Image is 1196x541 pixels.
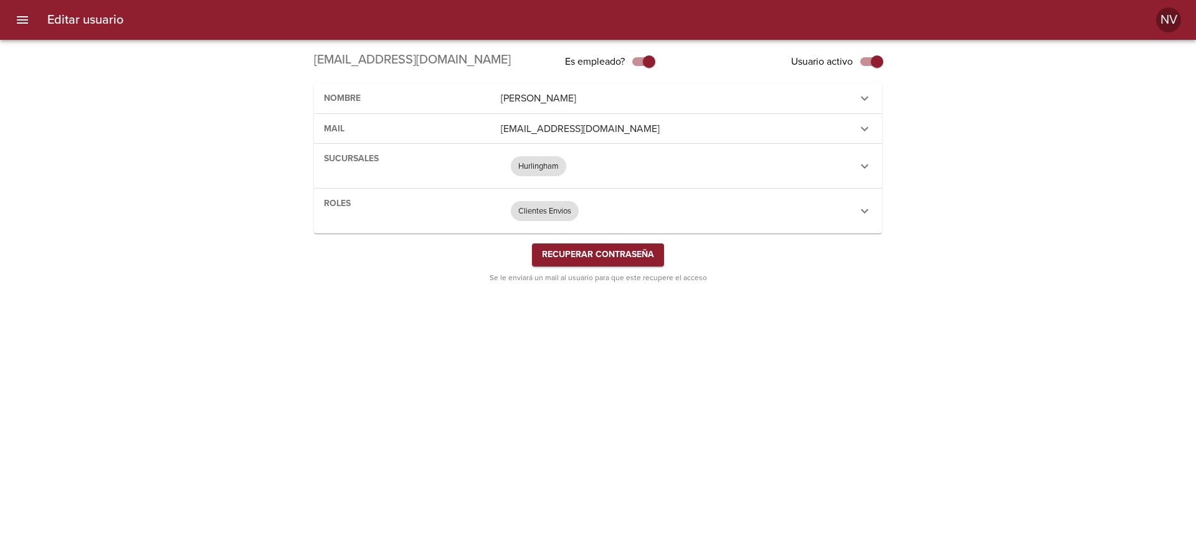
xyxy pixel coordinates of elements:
span: Es empleado? [565,54,625,69]
span: Desactivar usuario [853,50,889,73]
span: Hurlingham [511,162,566,171]
span: Se le enviará un mail al usuario para que este recupere el acceso [490,273,707,282]
span: Roles [324,198,351,209]
span: Clientes Envios [511,207,579,216]
div: mail[EMAIL_ADDRESS][DOMAIN_NAME] [314,114,882,144]
p: [PERSON_NAME] [501,91,850,106]
div: nombre[PERSON_NAME] [314,83,882,114]
button: Recuperar contraseña [532,243,664,266]
span: nombre [324,93,361,103]
div: NV [1156,7,1181,32]
h6: [EMAIL_ADDRESS][DOMAIN_NAME] [314,50,511,70]
div: RolesClientes Envios [314,189,882,233]
h6: Editar usuario [47,10,123,30]
a: Clientes Envios [511,201,579,221]
div: SucursalesHurlingham [314,144,882,189]
span: Sucursales [324,153,379,164]
span: Recuperar contraseña [542,247,654,263]
button: menu [7,5,37,35]
span: Desactivar como empleado [625,50,661,73]
span: mail [324,123,344,134]
p: [EMAIL_ADDRESS][DOMAIN_NAME] [501,121,850,136]
span: Usuario activo [791,54,853,69]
